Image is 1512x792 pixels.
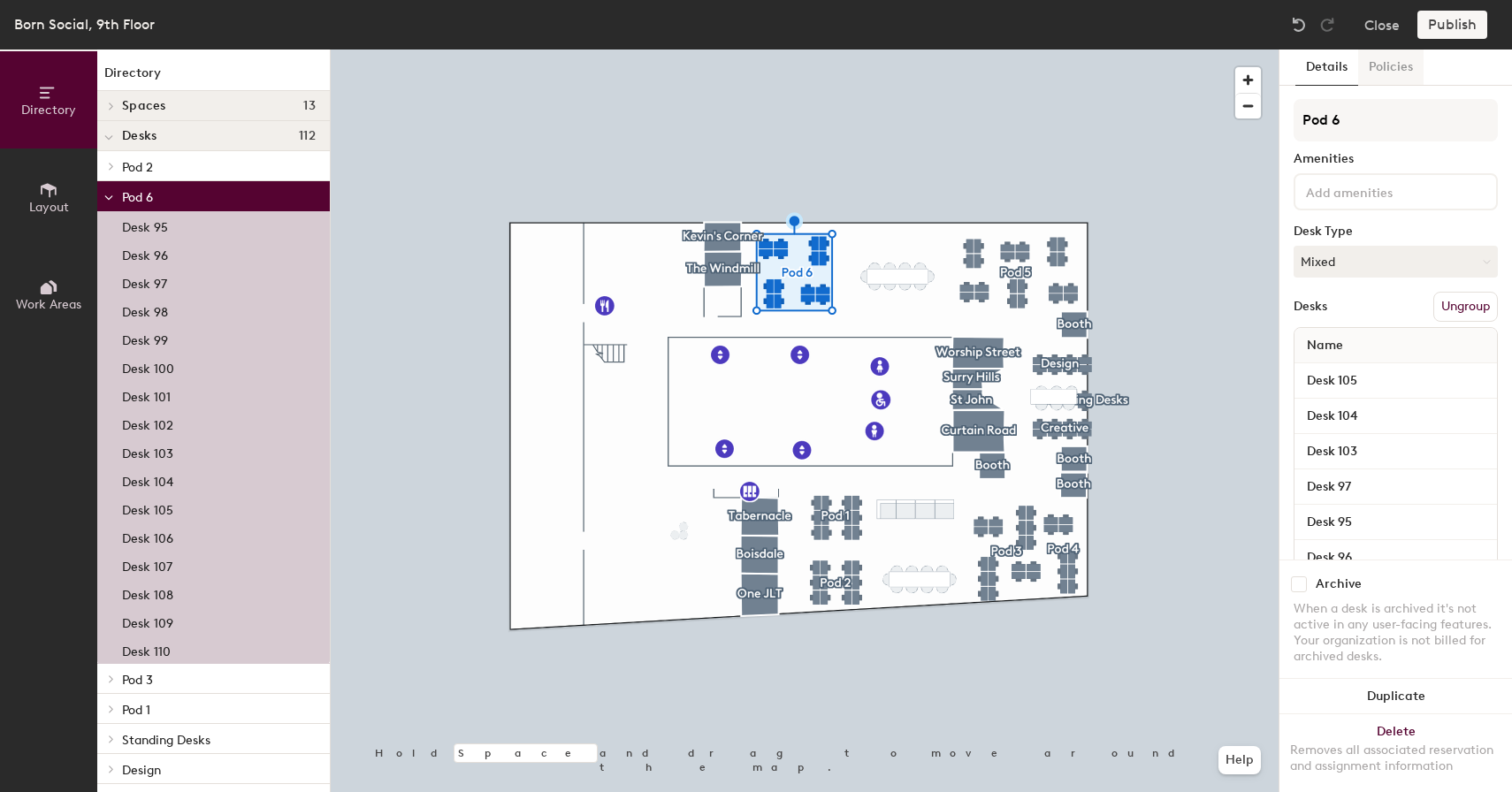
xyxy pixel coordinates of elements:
[1364,11,1400,39] button: Close
[122,385,171,405] p: Desk 101
[122,356,174,377] p: Desk 100
[97,64,330,91] h1: Directory
[122,413,173,433] p: Desk 102
[1290,742,1501,774] div: Removes all associated reservation and assignment information
[1433,292,1498,322] button: Ungroup
[1298,439,1493,464] input: Unnamed desk
[299,129,316,143] span: 112
[303,99,316,113] span: 13
[21,103,76,118] span: Directory
[1298,330,1352,362] span: Name
[1298,369,1493,393] input: Unnamed desk
[122,554,172,575] p: Desk 107
[29,200,69,215] span: Layout
[1279,679,1512,714] button: Duplicate
[1298,545,1493,570] input: Unnamed desk
[1298,404,1493,429] input: Unnamed desk
[1218,746,1261,774] button: Help
[1298,475,1493,499] input: Unnamed desk
[1294,152,1498,166] div: Amenities
[122,583,173,603] p: Desk 108
[122,733,210,748] span: Standing Desks
[122,99,166,113] span: Spaces
[122,498,173,518] p: Desk 105
[1294,300,1327,314] div: Desks
[122,703,150,718] span: Pod 1
[122,441,173,461] p: Desk 103
[1295,49,1358,86] button: Details
[1358,49,1424,86] button: Policies
[122,215,168,235] p: Desk 95
[16,297,81,312] span: Work Areas
[122,763,161,778] span: Design
[1302,180,1462,202] input: Add amenities
[122,160,153,175] span: Pod 2
[122,243,168,263] p: Desk 96
[122,271,167,292] p: Desk 97
[122,611,173,631] p: Desk 109
[1294,601,1498,665] div: When a desk is archived it's not active in any user-facing features. Your organization is not bil...
[122,300,168,320] p: Desk 98
[1290,16,1308,34] img: Undo
[1316,577,1362,591] div: Archive
[122,190,153,205] span: Pod 6
[122,673,153,688] span: Pod 3
[1294,246,1498,278] button: Mixed
[1279,714,1512,792] button: DeleteRemoves all associated reservation and assignment information
[1318,16,1336,34] img: Redo
[122,469,173,490] p: Desk 104
[1294,225,1498,239] div: Desk Type
[122,129,157,143] span: Desks
[1298,510,1493,535] input: Unnamed desk
[14,13,155,35] div: Born Social, 9th Floor
[122,639,171,659] p: Desk 110
[122,328,168,348] p: Desk 99
[122,526,173,546] p: Desk 106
